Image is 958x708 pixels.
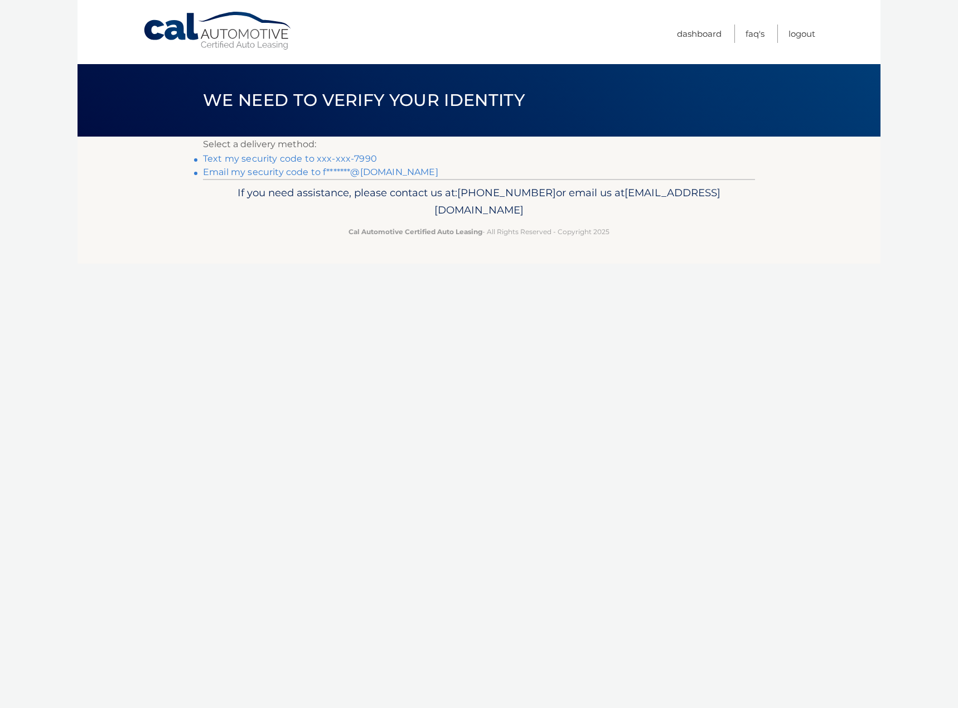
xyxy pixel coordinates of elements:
[677,25,722,43] a: Dashboard
[788,25,815,43] a: Logout
[349,227,482,236] strong: Cal Automotive Certified Auto Leasing
[210,226,748,237] p: - All Rights Reserved - Copyright 2025
[203,137,755,152] p: Select a delivery method:
[143,11,293,51] a: Cal Automotive
[203,90,525,110] span: We need to verify your identity
[203,167,438,177] a: Email my security code to f*******@[DOMAIN_NAME]
[203,153,377,164] a: Text my security code to xxx-xxx-7990
[746,25,765,43] a: FAQ's
[210,184,748,220] p: If you need assistance, please contact us at: or email us at
[457,186,556,199] span: [PHONE_NUMBER]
